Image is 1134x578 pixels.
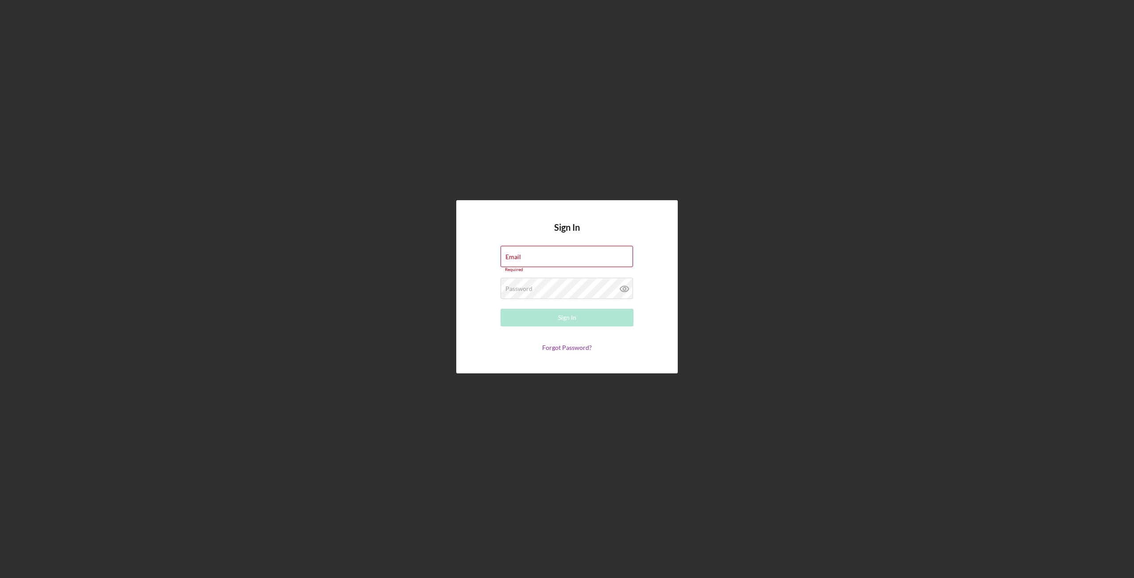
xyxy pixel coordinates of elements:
[554,222,580,246] h4: Sign In
[542,344,592,351] a: Forgot Password?
[558,309,576,326] div: Sign In
[501,267,633,272] div: Required
[505,285,532,292] label: Password
[501,309,633,326] button: Sign In
[505,253,521,260] label: Email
